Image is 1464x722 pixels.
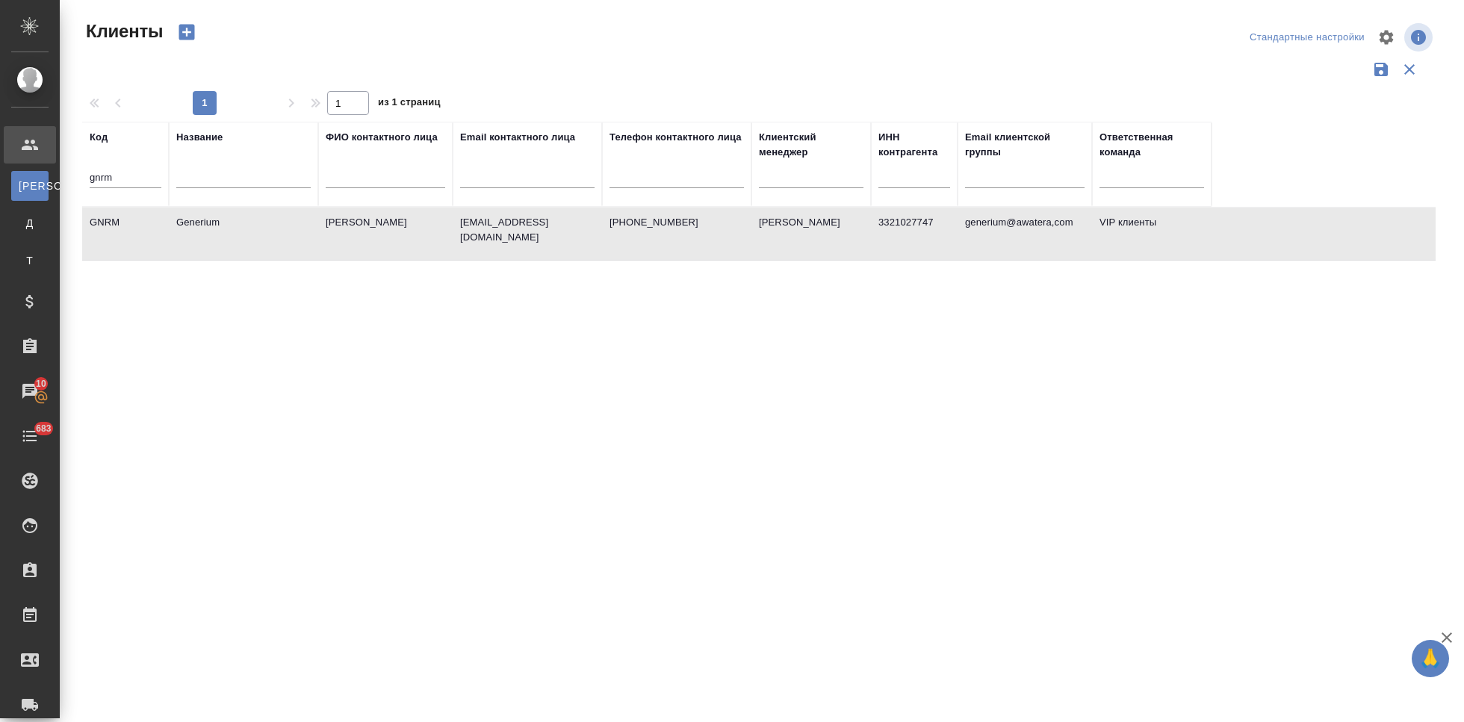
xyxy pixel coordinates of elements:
span: Д [19,216,41,231]
td: 3321027747 [871,208,958,260]
button: 🙏 [1412,640,1449,677]
div: Email контактного лица [460,130,575,145]
span: Клиенты [82,19,163,43]
td: Generium [169,208,318,260]
a: Т [11,246,49,276]
div: Телефон контактного лица [610,130,742,145]
span: [PERSON_NAME] [19,178,41,193]
p: [EMAIL_ADDRESS][DOMAIN_NAME] [460,215,595,245]
td: [PERSON_NAME] [318,208,453,260]
p: [PHONE_NUMBER] [610,215,744,230]
button: Создать [169,19,205,45]
button: Сбросить фильтры [1395,55,1424,84]
span: Посмотреть информацию [1404,23,1436,52]
a: Д [11,208,49,238]
div: split button [1246,26,1368,49]
a: [PERSON_NAME] [11,171,49,201]
td: [PERSON_NAME] [751,208,871,260]
a: 683 [4,417,56,455]
td: generium@awatera,com [958,208,1092,260]
div: Email клиентской группы [965,130,1085,160]
td: VIP клиенты [1092,208,1212,260]
div: ИНН контрагента [878,130,950,160]
span: Настроить таблицу [1368,19,1404,55]
div: Название [176,130,223,145]
td: GNRM [82,208,169,260]
span: 🙏 [1418,643,1443,674]
div: Код [90,130,108,145]
span: 10 [27,376,55,391]
div: ФИО контактного лица [326,130,438,145]
button: Сохранить фильтры [1367,55,1395,84]
div: Клиентский менеджер [759,130,863,160]
a: 10 [4,373,56,410]
span: 683 [27,421,61,436]
div: Ответственная команда [1099,130,1204,160]
span: Т [19,253,41,268]
span: из 1 страниц [378,93,441,115]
